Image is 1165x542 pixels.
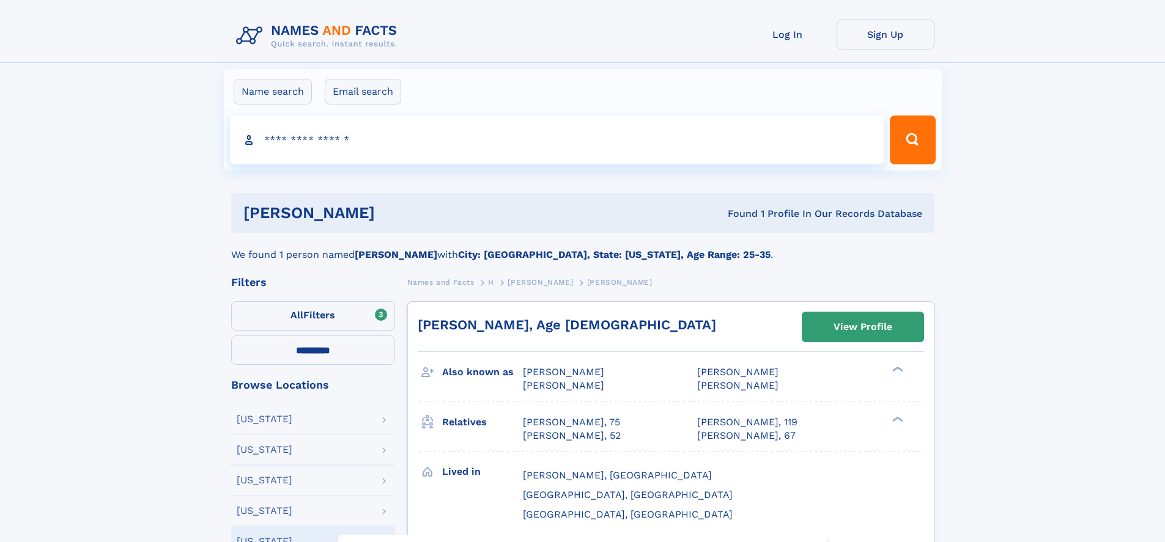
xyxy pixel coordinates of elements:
[739,20,837,49] a: Log In
[523,379,604,391] span: [PERSON_NAME]
[587,278,653,287] span: [PERSON_NAME]
[523,508,733,520] span: [GEOGRAPHIC_DATA], [GEOGRAPHIC_DATA]
[523,429,621,442] a: [PERSON_NAME], 52
[458,249,771,260] b: City: [GEOGRAPHIC_DATA], State: [US_STATE], Age Range: 25-35
[697,429,796,442] a: [PERSON_NAME], 67
[890,115,935,164] button: Search Button
[697,379,779,391] span: [PERSON_NAME]
[697,416,797,429] a: [PERSON_NAME], 119
[837,20,934,49] a: Sign Up
[355,249,437,260] b: [PERSON_NAME]
[237,506,292,516] div: [US_STATE]
[243,205,552,221] h1: [PERSON_NAME]
[802,312,923,342] a: View Profile
[523,416,620,429] a: [PERSON_NAME], 75
[889,365,904,373] div: ❯
[234,79,312,104] label: Name search
[834,313,892,341] div: View Profile
[889,415,904,423] div: ❯
[442,412,523,433] h3: Relatives
[523,489,733,500] span: [GEOGRAPHIC_DATA], [GEOGRAPHIC_DATA]
[488,274,494,290] a: H
[325,79,401,104] label: Email search
[231,233,934,262] div: We found 1 person named with .
[407,274,475,290] a: Names and Facts
[523,469,712,481] span: [PERSON_NAME], [GEOGRAPHIC_DATA]
[523,366,604,378] span: [PERSON_NAME]
[290,309,303,321] span: All
[231,379,395,390] div: Browse Locations
[230,115,885,164] input: search input
[237,414,292,424] div: [US_STATE]
[231,277,395,288] div: Filters
[488,278,494,287] span: H
[418,317,716,332] a: [PERSON_NAME], Age [DEMOGRAPHIC_DATA]
[551,207,922,221] div: Found 1 Profile In Our Records Database
[231,20,407,53] img: Logo Names and Facts
[442,461,523,482] h3: Lived in
[697,366,779,378] span: [PERSON_NAME]
[231,301,395,331] label: Filters
[508,274,573,290] a: [PERSON_NAME]
[508,278,573,287] span: [PERSON_NAME]
[237,475,292,485] div: [US_STATE]
[237,445,292,455] div: [US_STATE]
[442,362,523,383] h3: Also known as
